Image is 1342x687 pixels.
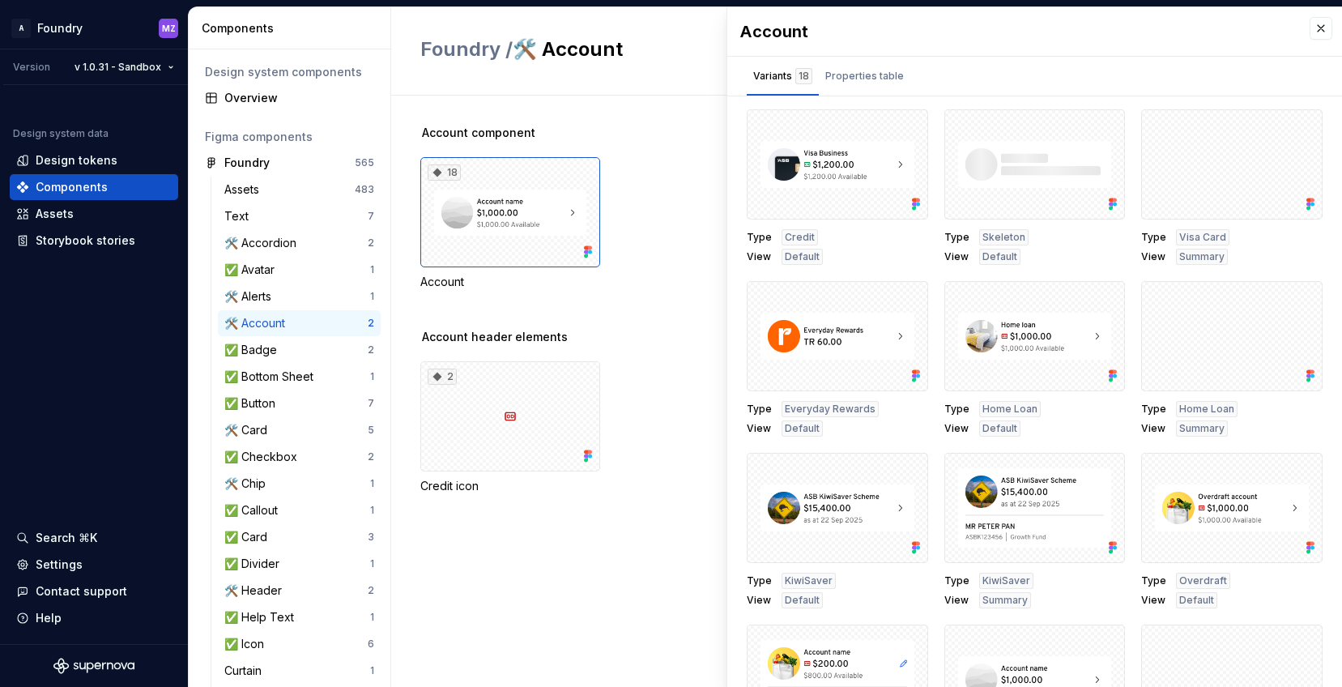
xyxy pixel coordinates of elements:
[218,631,381,657] a: ✅ Icon6
[368,397,374,410] div: 7
[944,231,969,244] span: Type
[224,449,304,465] div: ✅ Checkbox
[218,310,381,336] a: 🛠️ Account2
[422,125,535,141] span: Account component
[218,604,381,630] a: ✅ Help Text1
[1141,403,1166,416] span: Type
[785,231,815,244] span: Credit
[53,658,134,674] svg: Supernova Logo
[224,288,278,305] div: 🛠️ Alerts
[3,11,185,45] button: AFoundryMZ
[10,552,178,578] a: Settings
[224,556,286,572] div: ✅ Divider
[370,504,374,517] div: 1
[355,183,374,196] div: 483
[36,557,83,573] div: Settings
[36,206,74,222] div: Assets
[368,638,374,651] div: 6
[982,594,1028,607] span: Summary
[747,574,772,587] span: Type
[982,574,1030,587] span: KiwiSaver
[10,605,178,631] button: Help
[205,129,374,145] div: Figma components
[224,395,282,412] div: ✅ Button
[218,578,381,604] a: 🛠️ Header2
[36,179,108,195] div: Components
[36,152,117,169] div: Design tokens
[1179,574,1227,587] span: Overdraft
[10,525,178,551] button: Search ⌘K
[368,584,374,597] div: 2
[355,156,374,169] div: 565
[205,64,374,80] div: Design system components
[370,263,374,276] div: 1
[368,317,374,330] div: 2
[224,181,266,198] div: Assets
[36,233,135,249] div: Storybook stories
[1141,422,1166,435] span: View
[10,228,178,254] a: Storybook stories
[370,477,374,490] div: 1
[162,22,176,35] div: MZ
[1141,250,1166,263] span: View
[747,594,772,607] span: View
[368,424,374,437] div: 5
[10,147,178,173] a: Design tokens
[218,471,381,497] a: 🛠️ Chip1
[420,274,600,290] div: Account
[370,290,374,303] div: 1
[1141,594,1166,607] span: View
[10,201,178,227] a: Assets
[13,61,50,74] div: Version
[982,250,1017,263] span: Default
[368,531,374,544] div: 3
[218,417,381,443] a: 🛠️ Card5
[428,369,457,385] div: 2
[67,56,181,79] button: v 1.0.31 - Sandbox
[224,90,374,106] div: Overview
[224,422,274,438] div: 🛠️ Card
[202,20,384,36] div: Components
[785,594,820,607] span: Default
[224,315,292,331] div: 🛠️ Account
[218,257,381,283] a: ✅ Avatar1
[785,250,820,263] span: Default
[218,658,381,684] a: Curtain1
[785,574,833,587] span: KiwiSaver
[224,262,281,278] div: ✅ Avatar
[224,582,288,599] div: 🛠️ Header
[1179,250,1225,263] span: Summary
[224,636,271,652] div: ✅ Icon
[785,422,820,435] span: Default
[224,155,270,171] div: Foundry
[218,497,381,523] a: ✅ Callout1
[36,610,62,626] div: Help
[11,19,31,38] div: A
[218,177,381,203] a: Assets483
[420,37,513,61] span: Foundry /
[428,164,461,181] div: 18
[944,594,969,607] span: View
[422,329,568,345] span: Account header elements
[218,203,381,229] a: Text7
[370,664,374,677] div: 1
[420,478,600,494] div: Credit icon
[370,557,374,570] div: 1
[420,361,600,494] div: 2Credit icon
[13,127,109,140] div: Design system data
[747,403,772,416] span: Type
[944,422,969,435] span: View
[1141,574,1166,587] span: Type
[224,476,272,492] div: 🛠️ Chip
[218,551,381,577] a: ✅ Divider1
[218,364,381,390] a: ✅ Bottom Sheet1
[10,174,178,200] a: Components
[37,20,83,36] div: Foundry
[795,68,812,84] div: 18
[218,230,381,256] a: 🛠️ Accordion2
[36,530,97,546] div: Search ⌘K
[218,337,381,363] a: ✅ Badge2
[944,574,969,587] span: Type
[1179,403,1234,416] span: Home Loan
